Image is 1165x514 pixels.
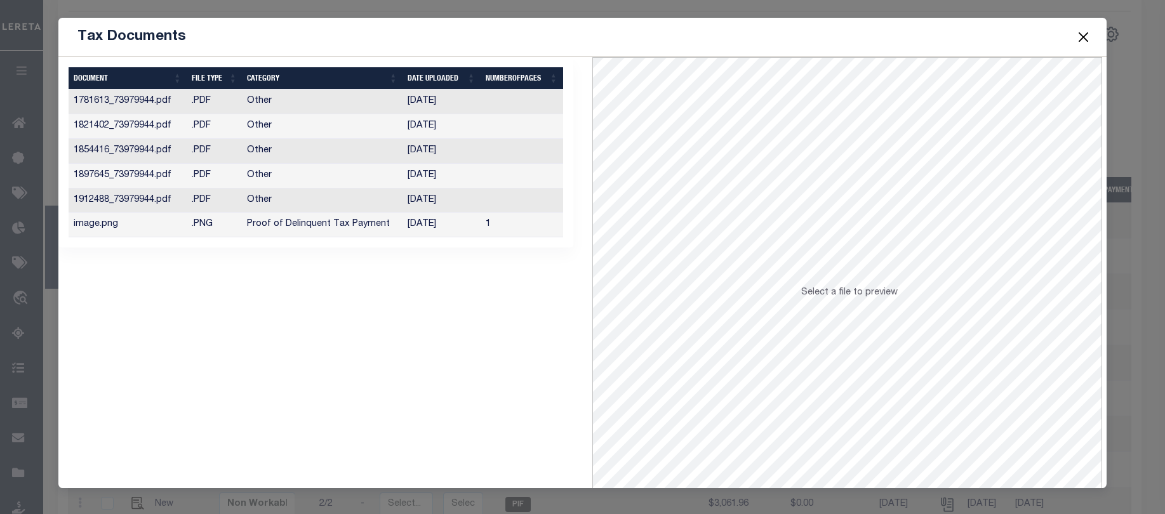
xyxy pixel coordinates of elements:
td: Other [242,188,403,213]
th: CATEGORY: activate to sort column ascending [242,67,403,89]
td: image.png [69,213,187,237]
td: [DATE] [403,139,481,164]
td: Other [242,114,403,139]
td: .PDF [187,89,243,114]
span: Select a file to preview [801,288,898,297]
td: [DATE] [403,188,481,213]
th: Date Uploaded: activate to sort column ascending [403,67,481,89]
td: .PDF [187,139,243,164]
td: 1912488_73979944.pdf [69,188,187,213]
td: 1854416_73979944.pdf [69,139,187,164]
td: .PDF [187,188,243,213]
th: NumberOfPages: activate to sort column ascending [481,67,563,89]
td: [DATE] [403,213,481,237]
td: Other [242,164,403,188]
h5: Tax Documents [77,28,186,46]
td: 1897645_73979944.pdf [69,164,187,188]
button: Close [1075,29,1091,45]
td: 1 [481,213,563,237]
th: FILE TYPE: activate to sort column ascending [187,67,243,89]
td: Other [242,89,403,114]
td: [DATE] [403,114,481,139]
td: 1821402_73979944.pdf [69,114,187,139]
td: [DATE] [403,164,481,188]
td: .PDF [187,114,243,139]
td: 1781613_73979944.pdf [69,89,187,114]
td: .PDF [187,164,243,188]
td: Other [242,139,403,164]
td: Proof of Delinquent Tax Payment [242,213,403,237]
td: .PNG [187,213,243,237]
td: [DATE] [403,89,481,114]
th: DOCUMENT: activate to sort column ascending [69,67,187,89]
